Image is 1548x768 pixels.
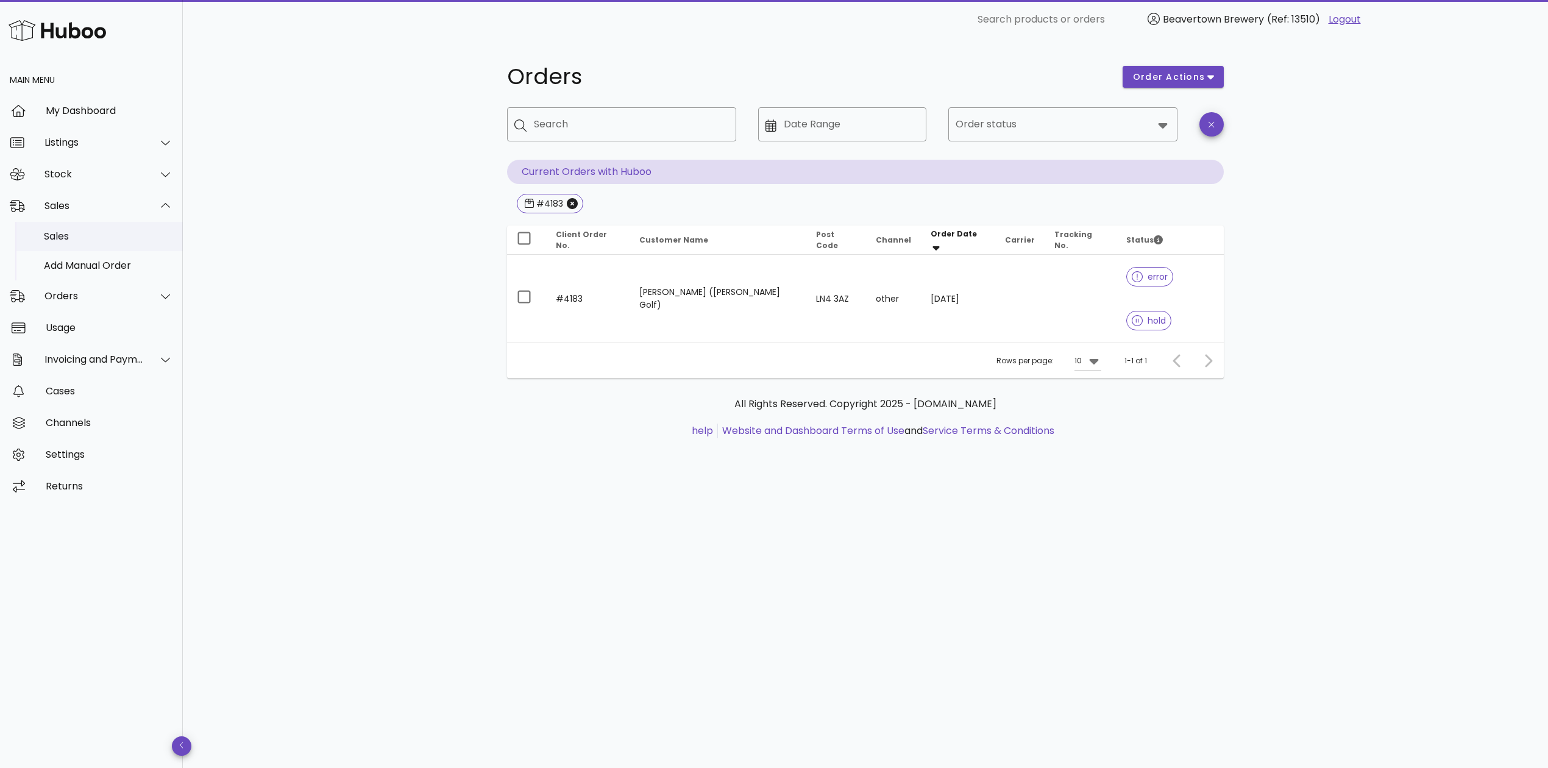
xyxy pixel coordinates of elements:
th: Channel [866,226,921,255]
div: #4183 [534,197,563,210]
button: Close [567,198,578,209]
button: order actions [1123,66,1224,88]
p: All Rights Reserved. Copyright 2025 - [DOMAIN_NAME] [517,397,1214,411]
a: help [692,424,713,438]
a: Logout [1329,12,1361,27]
div: Rows per page: [996,343,1101,379]
span: Customer Name [639,235,708,245]
div: My Dashboard [46,105,173,116]
span: Channel [876,235,911,245]
div: Cases [46,385,173,397]
th: Post Code [806,226,866,255]
span: Carrier [1005,235,1035,245]
th: Carrier [995,226,1045,255]
th: Tracking No. [1045,226,1117,255]
div: 10 [1074,355,1082,366]
th: Client Order No. [546,226,630,255]
span: hold [1132,316,1166,325]
span: Order Date [931,229,977,239]
th: Status [1117,226,1224,255]
li: and [718,424,1054,438]
div: Order status [948,107,1177,141]
div: Sales [44,200,144,212]
h1: Orders [507,66,1108,88]
a: Website and Dashboard Terms of Use [722,424,904,438]
span: Status [1126,235,1163,245]
div: 1-1 of 1 [1124,355,1147,366]
img: Huboo Logo [9,17,106,43]
div: 10Rows per page: [1074,351,1101,371]
div: Orders [44,290,144,302]
p: Current Orders with Huboo [507,160,1224,184]
div: Channels [46,417,173,428]
div: Settings [46,449,173,460]
a: Service Terms & Conditions [923,424,1054,438]
span: Post Code [816,229,838,251]
td: #4183 [546,255,630,343]
td: LN4 3AZ [806,255,866,343]
div: Returns [46,480,173,492]
td: other [866,255,921,343]
td: [DATE] [921,255,995,343]
span: Tracking No. [1054,229,1092,251]
div: Usage [46,322,173,333]
div: Listings [44,137,144,148]
span: error [1132,272,1168,281]
th: Customer Name [630,226,806,255]
div: Invoicing and Payments [44,354,144,365]
th: Order Date: Sorted descending. Activate to remove sorting. [921,226,995,255]
span: (Ref: 13510) [1267,12,1320,26]
div: Add Manual Order [44,260,173,271]
td: [PERSON_NAME] ([PERSON_NAME] Golf) [630,255,806,343]
div: Sales [44,230,173,242]
div: Stock [44,168,144,180]
span: Client Order No. [556,229,607,251]
span: Beavertown Brewery [1163,12,1264,26]
span: order actions [1132,71,1205,84]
